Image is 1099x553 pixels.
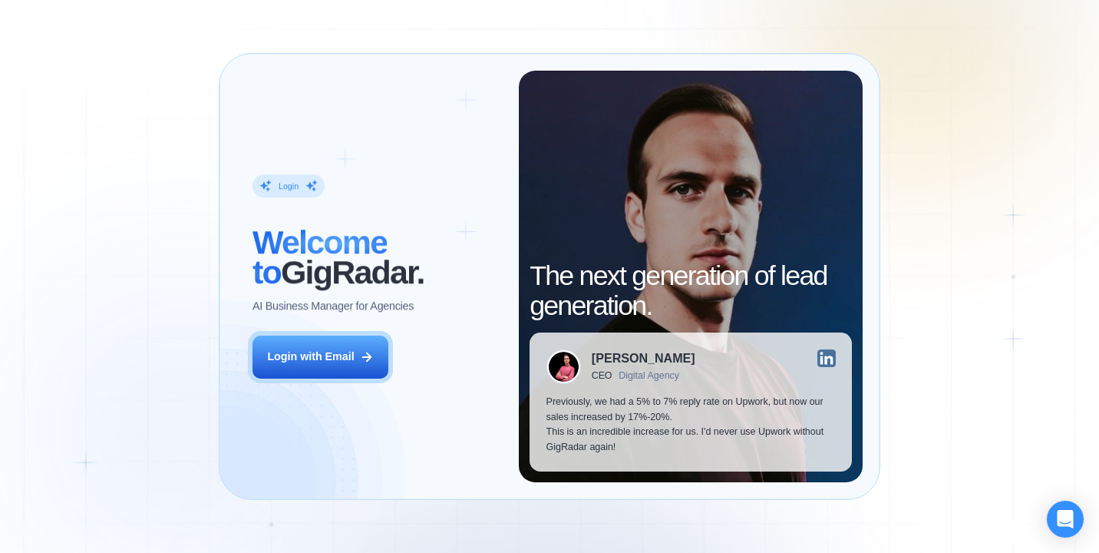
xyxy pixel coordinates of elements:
[252,227,502,288] h2: ‍ GigRadar.
[592,370,612,381] div: CEO
[252,224,387,290] span: Welcome to
[252,299,414,314] p: AI Business Manager for Agencies
[252,336,388,378] button: Login with Email
[279,180,299,191] div: Login
[619,370,679,381] div: Digital Agency
[592,352,695,364] div: [PERSON_NAME]
[1047,501,1084,538] div: Open Intercom Messenger
[530,261,852,322] h2: The next generation of lead generation.
[267,349,354,365] div: Login with Email
[546,395,836,455] p: Previously, we had a 5% to 7% reply rate on Upwork, but now our sales increased by 17%-20%. This ...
